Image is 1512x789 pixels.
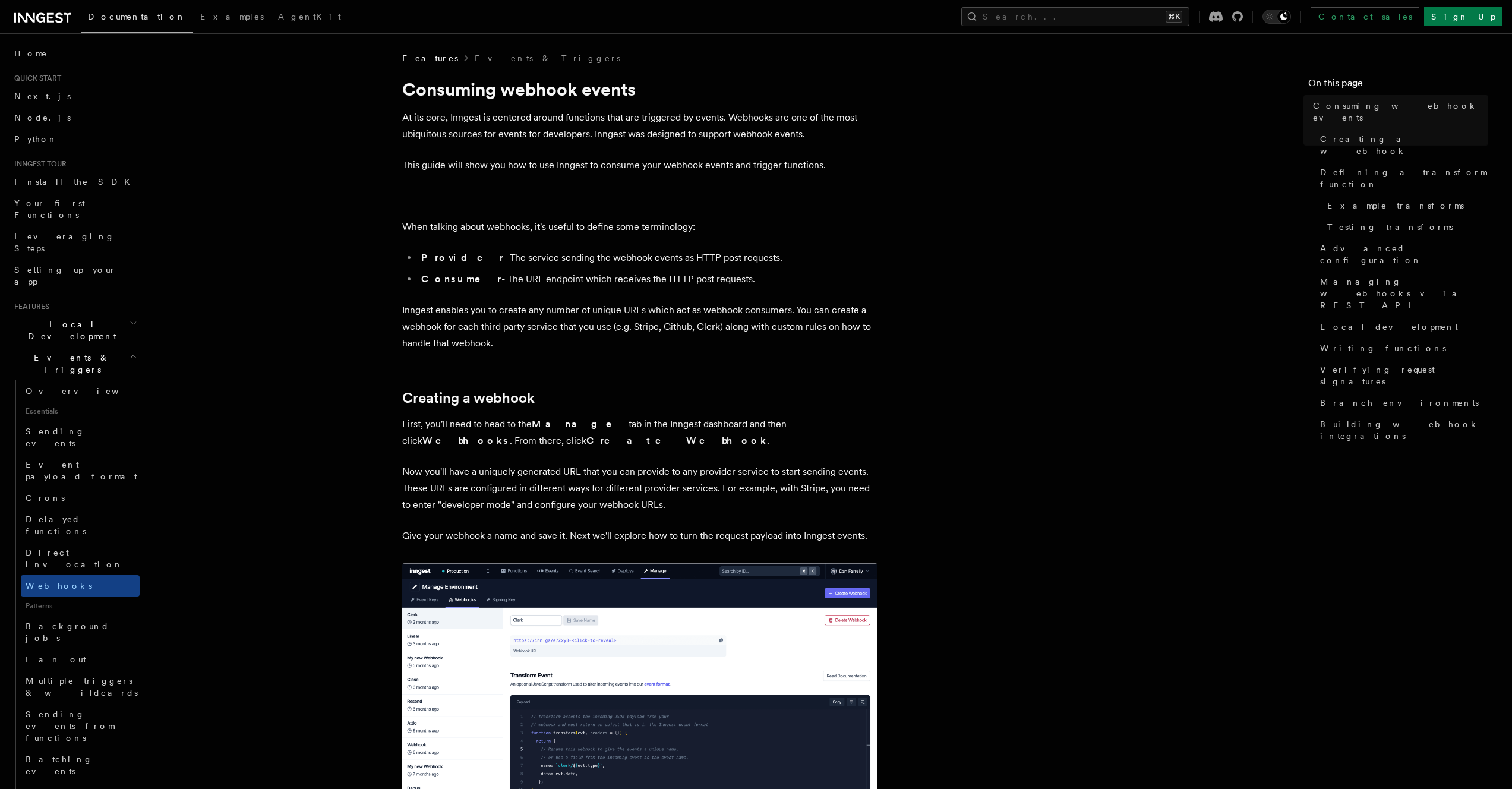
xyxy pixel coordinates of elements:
span: Install the SDK [14,177,137,187]
li: - The service sending the webhook events as HTTP post requests. [418,250,877,266]
span: Features [402,52,458,64]
a: Building webhook integrations [1315,414,1488,447]
a: Example transforms [1322,195,1488,216]
span: Advanced configuration [1320,242,1488,266]
span: Branch environments [1320,397,1479,409]
span: Direct invocation [26,548,123,569]
span: Event payload format [26,460,137,481]
span: Examples [200,12,264,21]
h1: Consuming webhook events [402,78,877,100]
span: Next.js [14,91,71,101]
p: When talking about webhooks, it's useful to define some terminology: [402,219,877,235]
button: Search...⌘K [961,7,1189,26]
span: Consuming webhook events [1313,100,1488,124]
span: Features [10,302,49,311]
a: Local development [1315,316,1488,337]
a: Delayed functions [21,509,140,542]
span: Background jobs [26,621,109,643]
a: AgentKit [271,4,348,32]
span: Verifying request signatures [1320,364,1488,387]
strong: Create Webhook [586,435,767,446]
li: - The URL endpoint which receives the HTTP post requests. [418,271,877,288]
button: Events & Triggers [10,347,140,380]
span: Sending events from functions [26,709,114,743]
h4: On this page [1308,76,1488,95]
p: Now you'll have a uniquely generated URL that you can provide to any provider service to start se... [402,463,877,513]
a: Crons [21,487,140,509]
a: Creating a webhook [402,390,535,406]
span: Python [14,134,58,144]
span: Sending events [26,427,85,448]
a: Sending events from functions [21,703,140,749]
span: Patterns [21,597,140,616]
span: Inngest tour [10,159,67,169]
a: Multiple triggers & wildcards [21,670,140,703]
strong: Manage [532,418,629,430]
span: Local development [1320,321,1458,333]
a: Background jobs [21,616,140,649]
a: Node.js [10,107,140,128]
span: Documentation [88,12,186,21]
strong: Provider [421,252,504,263]
span: Fan out [26,655,86,664]
span: Webhooks [26,581,92,591]
span: Batching events [26,755,93,776]
span: Your first Functions [14,198,85,220]
a: Consuming webhook events [1308,95,1488,128]
span: Crons [26,493,65,503]
p: Inngest enables you to create any number of unique URLs which act as webhook consumers. You can c... [402,302,877,352]
a: Branch environments [1315,392,1488,414]
a: Sending events [21,421,140,454]
span: Node.js [14,113,71,122]
button: Local Development [10,314,140,347]
a: Batching events [21,749,140,782]
span: Leveraging Steps [14,232,115,253]
a: Python [10,128,140,150]
a: Managing webhooks via REST API [1315,271,1488,316]
span: Home [14,48,48,59]
a: Home [10,43,140,64]
a: Webhooks [21,575,140,597]
span: Multiple triggers & wildcards [26,676,138,698]
a: Examples [193,4,271,32]
a: Contact sales [1311,7,1419,26]
p: First, you'll need to head to the tab in the Inngest dashboard and then click . From there, click . [402,416,877,449]
a: Direct invocation [21,542,140,575]
kbd: ⌘K [1166,11,1182,23]
a: Install the SDK [10,171,140,192]
a: Leveraging Steps [10,226,140,259]
p: Give your webhook a name and save it. Next we'll explore how to turn the request payload into Inn... [402,528,877,544]
p: At its core, Inngest is centered around functions that are triggered by events. Webhooks are one ... [402,109,877,143]
span: Quick start [10,74,61,83]
a: Defining a transform function [1315,162,1488,195]
a: Advanced configuration [1315,238,1488,271]
a: Event payload format [21,454,140,487]
span: Local Development [10,318,130,342]
span: Events & Triggers [10,352,130,375]
span: Essentials [21,402,140,421]
span: Setting up your app [14,265,116,286]
strong: Webhooks [422,435,510,446]
span: Managing webhooks via REST API [1320,276,1488,311]
a: Your first Functions [10,192,140,226]
a: Writing functions [1315,337,1488,359]
span: Overview [26,386,148,396]
p: This guide will show you how to use Inngest to consume your webhook events and trigger functions. [402,157,877,173]
a: Verifying request signatures [1315,359,1488,392]
a: Overview [21,380,140,402]
a: Testing transforms [1322,216,1488,238]
strong: Consumer [421,273,501,285]
span: Delayed functions [26,515,86,536]
span: AgentKit [278,12,341,21]
a: Setting up your app [10,259,140,292]
button: Toggle dark mode [1262,10,1291,24]
a: Sign Up [1424,7,1502,26]
span: Creating a webhook [1320,133,1488,157]
span: Writing functions [1320,342,1446,354]
a: Creating a webhook [1315,128,1488,162]
span: Defining a transform function [1320,166,1488,190]
span: Example transforms [1327,200,1464,212]
span: Testing transforms [1327,221,1453,233]
a: Documentation [81,4,193,33]
a: Fan out [21,649,140,670]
